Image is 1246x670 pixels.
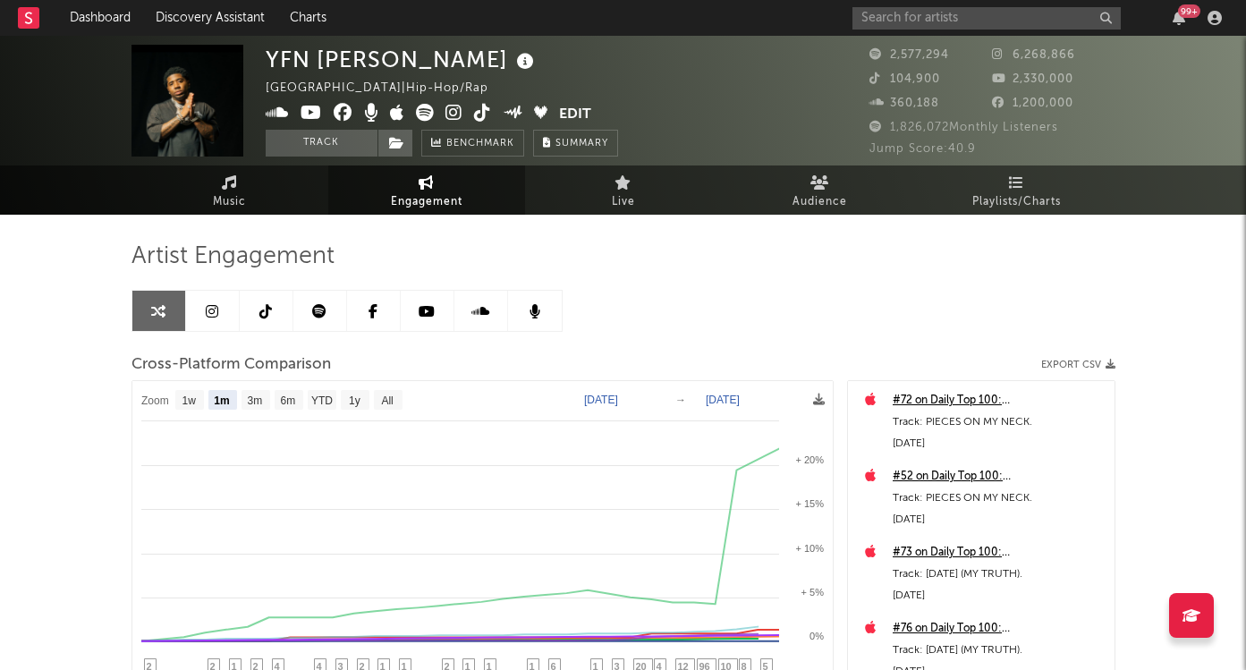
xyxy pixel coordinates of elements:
[280,394,295,407] text: 6m
[131,165,328,215] a: Music
[869,143,976,155] span: Jump Score: 40.9
[893,433,1106,454] div: [DATE]
[328,165,525,215] a: Engagement
[381,394,393,407] text: All
[795,543,824,554] text: + 10%
[1173,11,1185,25] button: 99+
[706,394,740,406] text: [DATE]
[893,542,1106,564] a: #73 on Daily Top 100: [GEOGRAPHIC_DATA]
[893,390,1106,411] a: #72 on Daily Top 100: [GEOGRAPHIC_DATA]
[801,587,824,598] text: + 5%
[893,509,1106,530] div: [DATE]
[869,73,940,85] span: 104,900
[559,104,591,126] button: Edit
[893,585,1106,606] div: [DATE]
[675,394,686,406] text: →
[391,191,462,213] span: Engagement
[247,394,262,407] text: 3m
[446,133,514,155] span: Benchmark
[141,394,169,407] text: Zoom
[992,49,1075,61] span: 6,268,866
[893,411,1106,433] div: Track: PIECES ON MY NECK.
[182,394,196,407] text: 1w
[793,191,847,213] span: Audience
[266,130,377,157] button: Track
[266,78,509,99] div: [GEOGRAPHIC_DATA] | Hip-Hop/Rap
[893,564,1106,585] div: Track: [DATE] (MY TRUTH).
[992,73,1073,85] span: 2,330,000
[584,394,618,406] text: [DATE]
[869,49,949,61] span: 2,577,294
[131,354,331,376] span: Cross-Platform Comparison
[555,139,608,148] span: Summary
[992,98,1073,109] span: 1,200,000
[893,488,1106,509] div: Track: PIECES ON MY NECK.
[893,618,1106,640] a: #76 on Daily Top 100: [GEOGRAPHIC_DATA]
[795,498,824,509] text: + 15%
[795,454,824,465] text: + 20%
[214,394,229,407] text: 1m
[919,165,1115,215] a: Playlists/Charts
[1178,4,1200,18] div: 99 +
[893,640,1106,661] div: Track: [DATE] (MY TRUTH).
[525,165,722,215] a: Live
[722,165,919,215] a: Audience
[972,191,1061,213] span: Playlists/Charts
[869,98,939,109] span: 360,188
[349,394,360,407] text: 1y
[421,130,524,157] a: Benchmark
[809,631,824,641] text: 0%
[213,191,246,213] span: Music
[533,130,618,157] button: Summary
[612,191,635,213] span: Live
[852,7,1121,30] input: Search for artists
[869,122,1058,133] span: 1,826,072 Monthly Listeners
[266,45,538,74] div: YFN [PERSON_NAME]
[131,246,335,267] span: Artist Engagement
[893,466,1106,488] a: #52 on Daily Top 100: [GEOGRAPHIC_DATA]
[1041,360,1115,370] button: Export CSV
[310,394,332,407] text: YTD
